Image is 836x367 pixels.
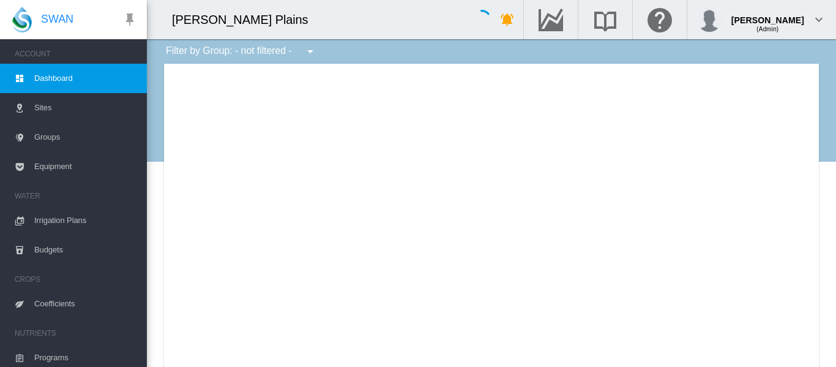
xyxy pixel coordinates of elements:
img: profile.jpg [697,7,722,32]
img: SWAN-Landscape-Logo-Colour-drop.png [12,7,32,32]
span: CROPS [15,270,137,289]
div: [PERSON_NAME] Plains [172,11,319,28]
span: Irrigation Plans [34,206,137,235]
span: SWAN [41,12,73,27]
div: [PERSON_NAME] [731,9,804,21]
md-icon: icon-bell-ring [500,12,515,27]
md-icon: Search the knowledge base [591,12,620,27]
md-icon: icon-menu-down [303,44,318,59]
md-icon: icon-chevron-down [812,12,826,27]
span: Equipment [34,152,137,181]
span: Budgets [34,235,137,265]
span: (Admin) [756,26,778,32]
span: WATER [15,186,137,206]
div: Filter by Group: - not filtered - [157,39,326,64]
span: Dashboard [34,64,137,93]
md-icon: Go to the Data Hub [536,12,565,27]
span: Sites [34,93,137,123]
md-icon: icon-pin [122,12,137,27]
button: icon-bell-ring [495,7,520,32]
span: Coefficients [34,289,137,319]
span: NUTRIENTS [15,323,137,343]
span: ACCOUNT [15,44,137,64]
span: Groups [34,123,137,152]
md-icon: Click here for help [645,12,674,27]
button: icon-menu-down [298,39,323,64]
